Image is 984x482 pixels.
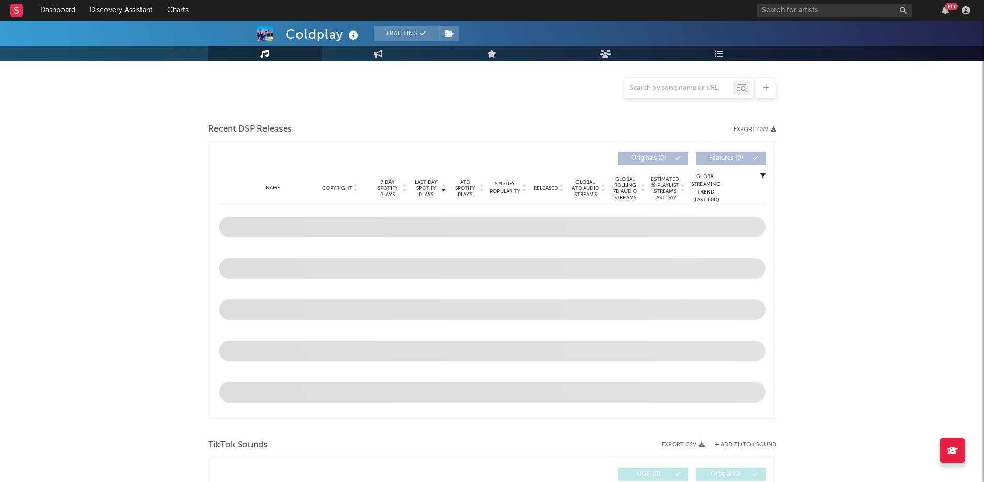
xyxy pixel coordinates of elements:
span: Estimated % Playlist Streams Last Day [651,176,679,201]
span: TikTok Sounds [208,439,268,452]
span: 7 Day Spotify Plays [374,179,401,198]
button: + Add TikTok Sound [705,442,776,448]
span: Recent DSP Releases [208,123,292,136]
span: UGC ( 0 ) [625,471,673,477]
span: Originals ( 0 ) [625,155,673,162]
div: Global Streaming Trend (Last 60D) [691,173,722,204]
button: 99+ [942,6,949,14]
span: Official ( 0 ) [702,471,750,477]
span: Last Day Spotify Plays [413,179,440,198]
input: Search by song name or URL [624,84,733,92]
span: ATD Spotify Plays [451,179,479,198]
button: Export CSV [662,442,705,448]
div: Name [240,184,307,192]
div: Coldplay [286,26,361,43]
span: Released [534,185,558,191]
span: Spotify Popularity [490,180,520,196]
button: UGC(0) [618,468,688,481]
span: Copyright [322,185,352,191]
button: Features(0) [696,152,766,165]
button: Export CSV [733,126,776,133]
span: Features ( 0 ) [702,155,750,162]
button: + Add TikTok Sound [715,442,776,448]
button: Official(0) [696,468,766,481]
div: 99 + [945,3,958,10]
span: Global Rolling 7D Audio Streams [611,176,639,201]
button: Tracking [374,26,439,41]
button: Originals(0) [618,152,688,165]
span: Global ATD Audio Streams [571,179,600,198]
input: Search for artists [757,4,912,17]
